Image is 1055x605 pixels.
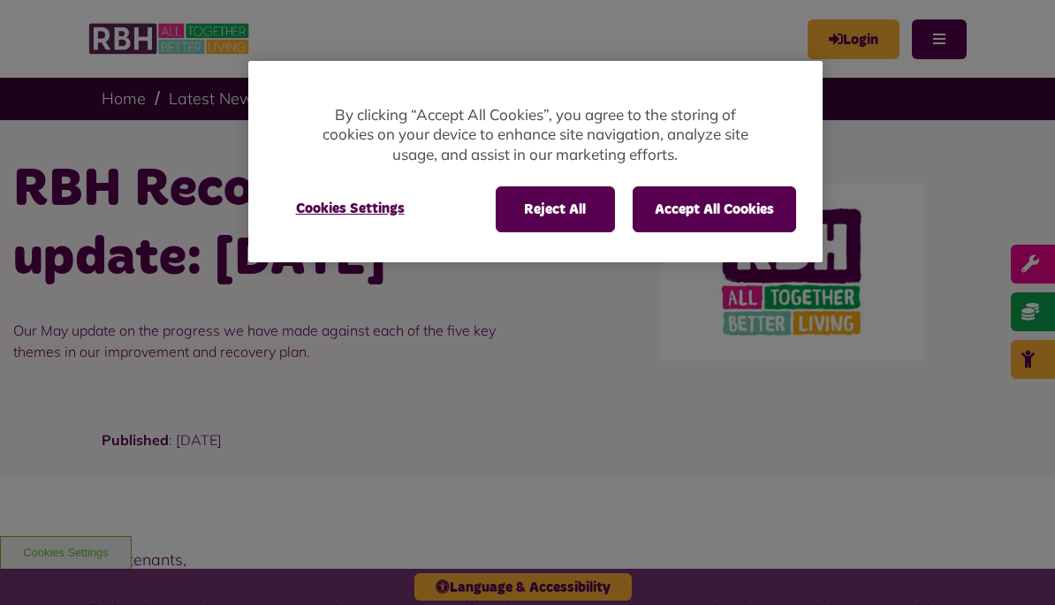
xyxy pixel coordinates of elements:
div: Privacy [248,61,823,263]
button: Reject All [496,186,615,232]
button: Accept All Cookies [633,186,796,232]
div: Cookie banner [248,61,823,263]
p: By clicking “Accept All Cookies”, you agree to the storing of cookies on your device to enhance s... [319,105,752,165]
button: Cookies Settings [275,186,426,231]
